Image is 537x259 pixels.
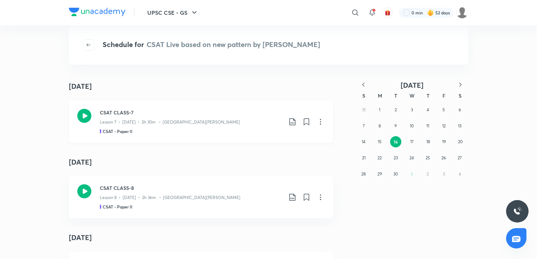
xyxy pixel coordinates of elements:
[406,152,418,164] button: September 24, 2025
[422,120,433,132] button: September 11, 2025
[422,152,433,164] button: September 25, 2025
[454,120,465,132] button: September 13, 2025
[458,139,462,144] abbr: September 20, 2025
[422,104,433,115] button: September 4, 2025
[358,152,369,164] button: September 21, 2025
[459,92,461,99] abbr: Saturday
[147,40,320,49] span: CSAT Live based on new pattern by [PERSON_NAME]
[439,136,450,147] button: September 19, 2025
[374,168,385,180] button: September 29, 2025
[409,92,414,99] abbr: Wednesday
[390,136,401,147] button: September 16, 2025
[458,123,461,128] abbr: September 13, 2025
[427,107,429,112] abbr: September 4, 2025
[378,92,382,99] abbr: Monday
[426,123,429,128] abbr: September 11, 2025
[382,7,393,18] button: avatar
[377,155,382,160] abbr: September 22, 2025
[454,104,465,115] button: September 6, 2025
[100,109,283,116] h3: CSAT CLASS-7
[390,168,401,180] button: September 30, 2025
[438,104,449,115] button: September 5, 2025
[100,184,283,192] h3: CSAT CLASS-8
[363,123,365,128] abbr: September 7, 2025
[374,152,385,164] button: September 22, 2025
[454,136,466,147] button: September 20, 2025
[377,171,382,177] abbr: September 29, 2025
[442,139,446,144] abbr: September 19, 2025
[378,139,382,144] abbr: September 15, 2025
[394,123,397,128] abbr: September 9, 2025
[374,136,385,147] button: September 15, 2025
[103,128,132,134] h5: CSAT - Paper II
[362,139,365,144] abbr: September 14, 2025
[358,136,369,147] button: September 14, 2025
[361,171,366,177] abbr: September 28, 2025
[513,207,522,215] img: ttu
[103,204,132,210] h5: CSAT - Paper II
[406,136,418,147] button: September 17, 2025
[390,104,401,115] button: September 2, 2025
[379,107,380,112] abbr: September 1, 2025
[406,120,418,132] button: September 10, 2025
[442,92,445,99] abbr: Friday
[384,9,391,16] img: avatar
[442,107,445,112] abbr: September 5, 2025
[426,139,430,144] abbr: September 18, 2025
[394,139,398,145] abbr: September 16, 2025
[358,120,369,132] button: September 7, 2025
[374,104,385,115] button: September 1, 2025
[358,168,369,180] button: September 28, 2025
[393,171,398,177] abbr: September 30, 2025
[426,155,430,160] abbr: September 25, 2025
[379,123,381,128] abbr: September 8, 2025
[458,155,462,160] abbr: September 27, 2025
[411,107,413,112] abbr: September 3, 2025
[100,119,240,125] p: Lesson 7 • [DATE] • 2h 30m • [GEOGRAPHIC_DATA][PERSON_NAME]
[401,80,423,90] span: [DATE]
[441,155,446,160] abbr: September 26, 2025
[374,120,385,132] button: September 8, 2025
[409,155,414,160] abbr: September 24, 2025
[427,92,429,99] abbr: Thursday
[69,227,333,248] h4: [DATE]
[422,136,434,147] button: September 18, 2025
[103,39,320,51] h4: Schedule for
[394,92,397,99] abbr: Tuesday
[410,123,414,128] abbr: September 10, 2025
[362,155,365,160] abbr: September 21, 2025
[371,81,453,89] button: [DATE]
[362,92,365,99] abbr: Sunday
[394,155,398,160] abbr: September 23, 2025
[406,104,418,115] button: September 3, 2025
[69,100,333,143] a: CSAT CLASS-7Lesson 7 • [DATE] • 2h 30m • [GEOGRAPHIC_DATA][PERSON_NAME]CSAT - Paper II
[69,176,333,218] a: CSAT CLASS-8Lesson 8 • [DATE] • 2h 36m • [GEOGRAPHIC_DATA][PERSON_NAME]CSAT - Paper II
[143,6,203,20] button: UPSC CSE - GS
[438,120,449,132] button: September 12, 2025
[454,152,465,164] button: September 27, 2025
[390,152,401,164] button: September 23, 2025
[459,107,461,112] abbr: September 6, 2025
[395,107,397,112] abbr: September 2, 2025
[456,7,468,19] img: Muskan goyal
[69,81,92,92] h4: [DATE]
[410,139,414,144] abbr: September 17, 2025
[390,120,401,132] button: September 9, 2025
[69,151,333,173] h4: [DATE]
[427,9,434,16] img: streak
[69,8,125,16] img: Company Logo
[442,123,446,128] abbr: September 12, 2025
[69,8,125,18] a: Company Logo
[438,152,449,164] button: September 26, 2025
[100,194,240,201] p: Lesson 8 • [DATE] • 2h 36m • [GEOGRAPHIC_DATA][PERSON_NAME]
